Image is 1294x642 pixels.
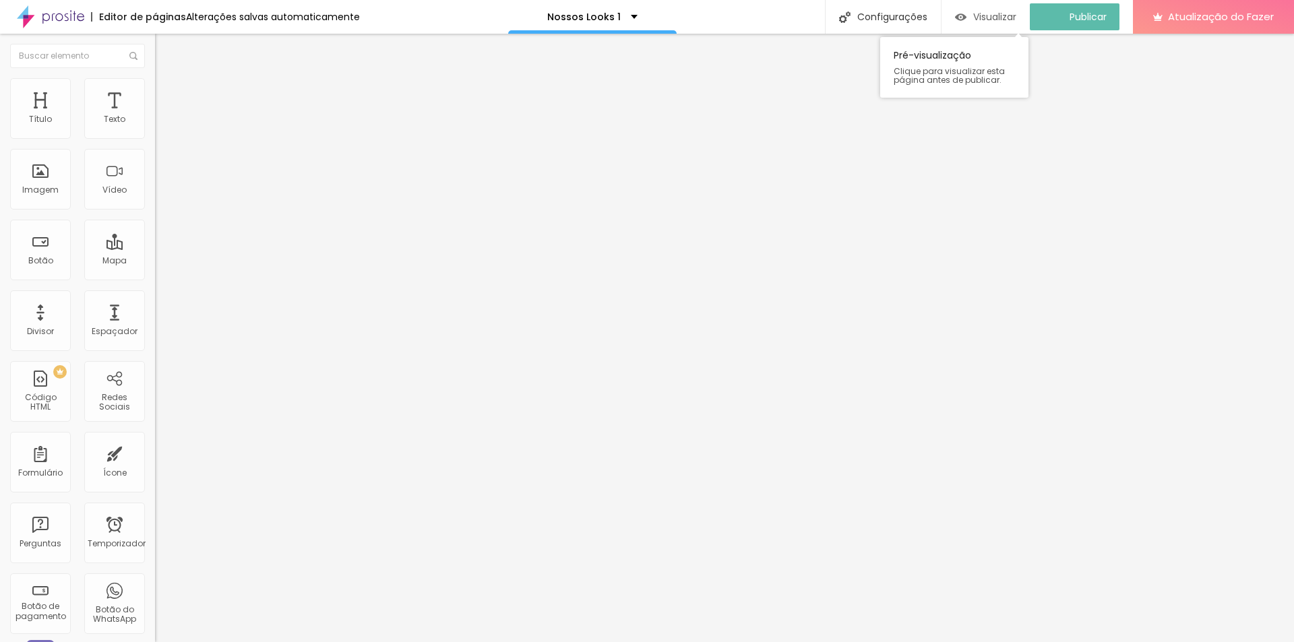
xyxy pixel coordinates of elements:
[894,49,971,62] font: Pré-visualização
[955,11,966,23] img: view-1.svg
[99,10,186,24] font: Editor de páginas
[92,325,137,337] font: Espaçador
[28,255,53,266] font: Botão
[20,538,61,549] font: Perguntas
[16,600,66,621] font: Botão de pagamento
[10,44,145,68] input: Buscar elemento
[88,538,146,549] font: Temporizador
[1070,10,1107,24] font: Publicar
[1030,3,1119,30] button: Publicar
[104,113,125,125] font: Texto
[1168,9,1274,24] font: Atualização do Fazer
[93,604,136,624] font: Botão do WhatsApp
[29,113,52,125] font: Título
[894,65,1005,86] font: Clique para visualizar esta página antes de publicar.
[129,52,137,60] img: Ícone
[547,10,621,24] font: Nossos Looks 1
[22,184,59,195] font: Imagem
[186,10,360,24] font: Alterações salvas automaticamente
[99,391,130,412] font: Redes Sociais
[839,11,851,23] img: Ícone
[942,3,1030,30] button: Visualizar
[25,391,57,412] font: Código HTML
[973,10,1016,24] font: Visualizar
[103,467,127,478] font: Ícone
[857,10,927,24] font: Configurações
[102,184,127,195] font: Vídeo
[102,255,127,266] font: Mapa
[18,467,63,478] font: Formulário
[27,325,54,337] font: Divisor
